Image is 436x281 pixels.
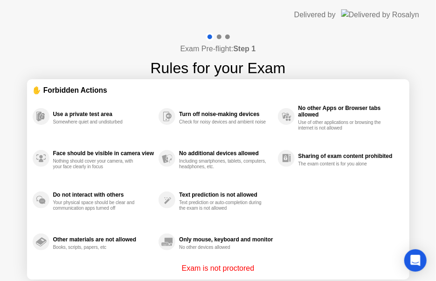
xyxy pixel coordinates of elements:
[341,9,419,20] img: Delivered by Rosalyn
[233,45,256,53] b: Step 1
[179,245,267,250] div: No other devices allowed
[151,57,286,79] h1: Rules for your Exam
[182,263,255,274] p: Exam is not proctored
[294,9,336,21] div: Delivered by
[53,200,141,211] div: Your physical space should be clear and communication apps turned off
[179,192,273,198] div: Text prediction is not allowed
[179,158,267,170] div: Including smartphones, tablets, computers, headphones, etc.
[404,249,427,272] div: Open Intercom Messenger
[53,236,154,243] div: Other materials are not allowed
[298,105,399,118] div: No other Apps or Browser tabs allowed
[53,111,154,117] div: Use a private test area
[53,150,154,157] div: Face should be visible in camera view
[179,111,273,117] div: Turn off noise-making devices
[179,236,273,243] div: Only mouse, keyboard and monitor
[298,120,387,131] div: Use of other applications or browsing the internet is not allowed
[53,192,154,198] div: Do not interact with others
[180,43,256,55] h4: Exam Pre-flight:
[53,119,141,125] div: Somewhere quiet and undisturbed
[33,85,404,96] div: ✋ Forbidden Actions
[298,161,387,167] div: The exam content is for you alone
[298,153,399,159] div: Sharing of exam content prohibited
[179,150,273,157] div: No additional devices allowed
[53,245,141,250] div: Books, scripts, papers, etc
[53,158,141,170] div: Nothing should cover your camera, with your face clearly in focus
[179,119,267,125] div: Check for noisy devices and ambient noise
[179,200,267,211] div: Text prediction or auto-completion during the exam is not allowed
